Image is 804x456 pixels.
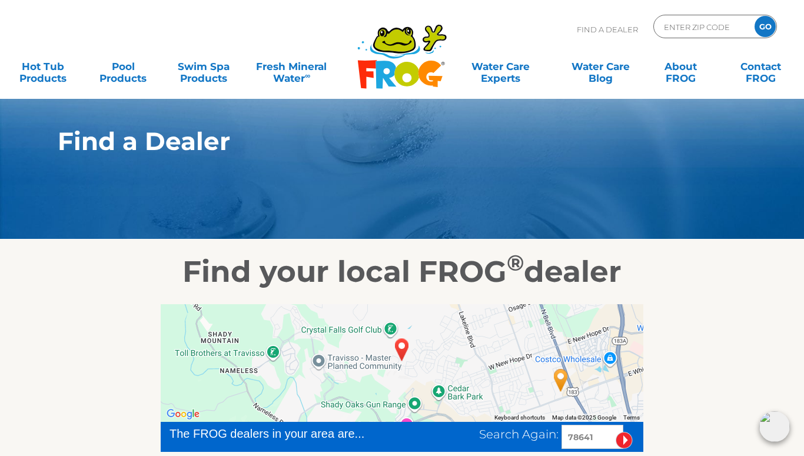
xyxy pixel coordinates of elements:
a: Water CareExperts [450,55,551,78]
img: openIcon [759,411,790,442]
div: CEDAR PARK, TX 78641 [384,329,420,370]
button: Keyboard shortcuts [494,414,545,422]
span: Map data ©2025 Google [552,414,616,421]
input: GO [755,16,776,37]
a: ContactFROG [730,55,792,78]
sup: ® [507,249,524,276]
img: Google [164,407,202,422]
p: Find A Dealer [577,15,638,44]
input: Zip Code Form [663,18,742,35]
a: Hot TubProducts [12,55,74,78]
h2: Find your local FROG dealer [40,254,764,289]
div: Leslie's Poolmart, Inc. # 787 - 3 miles away. [543,360,579,401]
a: Water CareBlog [569,55,632,78]
sup: ∞ [305,71,310,80]
a: PoolProducts [92,55,154,78]
div: The FROG dealers in your area are... [170,425,407,442]
a: AboutFROG [650,55,712,78]
a: Swim SpaProducts [172,55,235,78]
a: Fresh MineralWater∞ [253,55,331,78]
a: Terms [623,414,640,421]
h1: Find a Dealer [58,127,692,155]
a: Open this area in Google Maps (opens a new window) [164,407,202,422]
span: Search Again: [479,427,559,441]
input: Submit [616,432,633,449]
